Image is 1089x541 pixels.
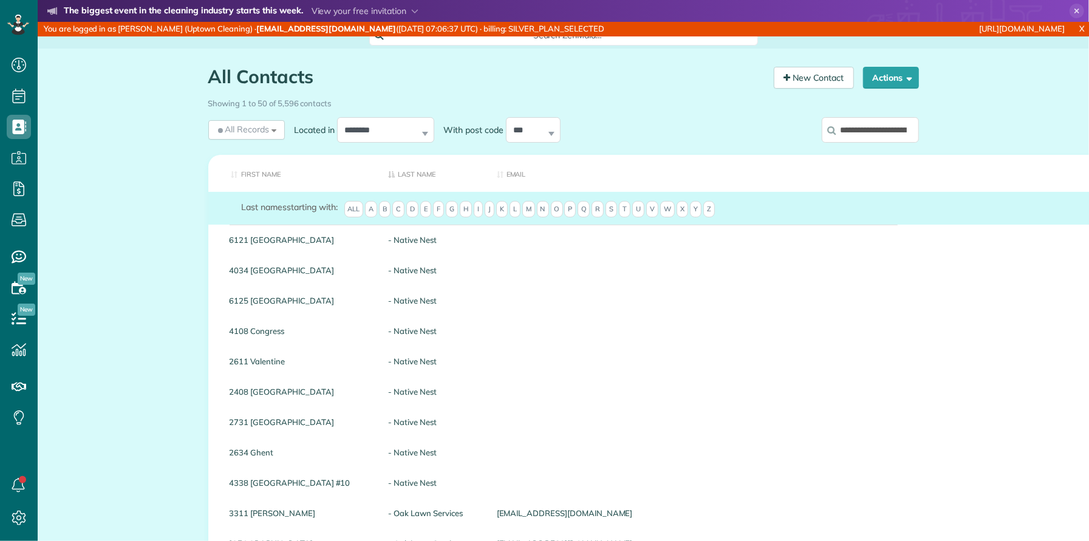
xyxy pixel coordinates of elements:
strong: [EMAIL_ADDRESS][DOMAIN_NAME] [256,24,396,33]
a: [URL][DOMAIN_NAME] [980,24,1065,33]
a: 4034 [GEOGRAPHIC_DATA] [230,266,370,274]
span: New [18,273,35,285]
a: - Native Nest [388,327,478,335]
a: - Native Nest [388,478,478,487]
a: 2634 Ghent [230,448,370,457]
span: New [18,304,35,316]
a: - Native Nest [388,266,478,274]
span: O [551,201,563,218]
span: Q [578,201,590,218]
span: V [646,201,658,218]
a: X [1074,22,1089,36]
a: 2611 Valentine [230,357,370,366]
span: N [537,201,549,218]
span: L [510,201,521,218]
a: - Native Nest [388,236,478,244]
span: J [485,201,494,218]
h1: All Contacts [208,67,765,87]
div: You are logged in as [PERSON_NAME] (Uptown Cleaning) · ([DATE] 07:06:37 UTC) · billing: SILVER_PL... [38,22,724,36]
span: Last names [242,202,287,213]
a: 6121 [GEOGRAPHIC_DATA] [230,236,370,244]
a: 4108 Congress [230,327,370,335]
th: Last Name: activate to sort column descending [379,155,487,192]
strong: The biggest event in the cleaning industry starts this week. [64,5,303,18]
a: 3311 [PERSON_NAME] [230,509,370,517]
span: M [522,201,535,218]
label: starting with: [242,201,338,213]
span: All [344,201,364,218]
span: T [619,201,630,218]
button: Actions [863,67,919,89]
a: 2408 [GEOGRAPHIC_DATA] [230,387,370,396]
a: - Native Nest [388,448,478,457]
a: 2731 [GEOGRAPHIC_DATA] [230,418,370,426]
span: G [446,201,458,218]
label: With post code [434,124,506,136]
span: Y [690,201,702,218]
span: U [632,201,644,218]
span: B [379,201,391,218]
span: Z [703,201,715,218]
span: E [420,201,431,218]
span: K [496,201,508,218]
a: - Oak Lawn Services [388,509,478,517]
span: C [392,201,405,218]
label: Located in [285,124,337,136]
a: 6125 [GEOGRAPHIC_DATA] [230,296,370,305]
th: First Name: activate to sort column ascending [208,155,380,192]
span: H [460,201,472,218]
span: W [660,201,675,218]
span: A [365,201,377,218]
a: - Native Nest [388,387,478,396]
span: F [433,201,444,218]
a: 4338 [GEOGRAPHIC_DATA] #10 [230,478,370,487]
span: P [564,201,576,218]
span: I [474,201,483,218]
a: - Native Nest [388,296,478,305]
span: X [677,201,688,218]
span: All Records [216,123,270,135]
a: - Native Nest [388,357,478,366]
span: D [406,201,418,218]
div: Showing 1 to 50 of 5,596 contacts [208,93,919,109]
span: S [606,201,617,218]
a: - Native Nest [388,418,478,426]
span: R [592,201,604,218]
a: New Contact [774,67,854,89]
